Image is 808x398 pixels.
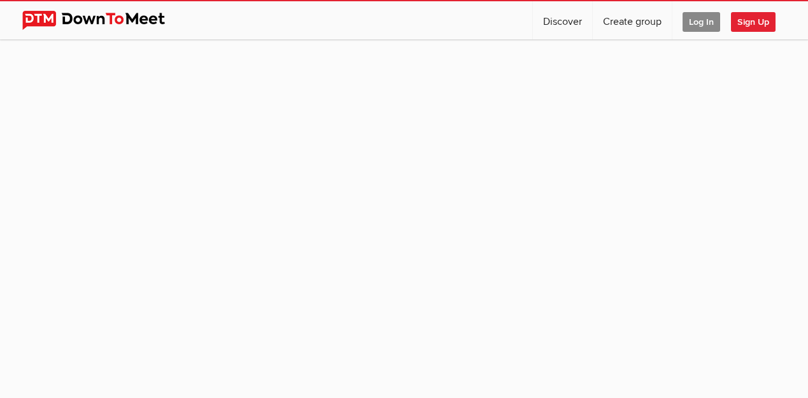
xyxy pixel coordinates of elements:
[731,1,786,39] a: Sign Up
[672,1,730,39] a: Log In
[22,11,185,30] img: DownToMeet
[593,1,672,39] a: Create group
[533,1,592,39] a: Discover
[683,12,720,32] span: Log In
[731,12,776,32] span: Sign Up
